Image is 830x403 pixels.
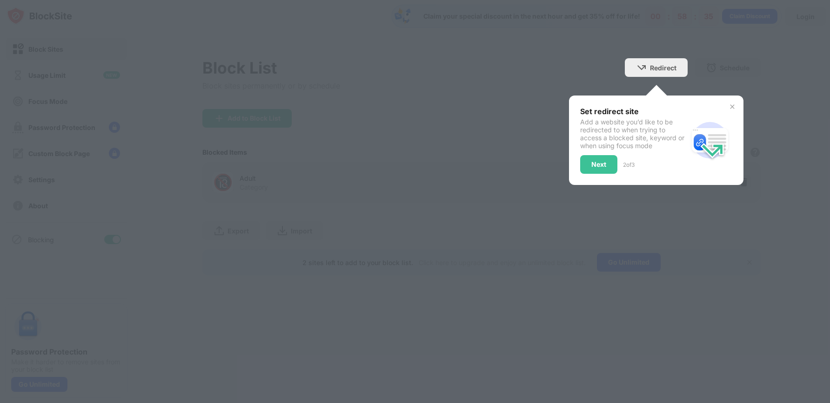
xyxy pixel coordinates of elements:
[591,161,606,168] div: Next
[580,118,688,150] div: Add a website you’d like to be redirected to when trying to access a blocked site, keyword or whe...
[729,103,736,110] img: x-button.svg
[580,107,688,116] div: Set redirect site
[688,118,732,163] img: redirect.svg
[623,161,635,168] div: 2 of 3
[650,64,676,72] div: Redirect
